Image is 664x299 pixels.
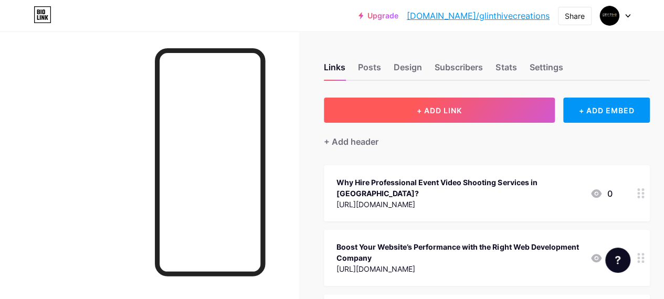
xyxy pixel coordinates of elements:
[336,263,582,274] div: [URL][DOMAIN_NAME]
[336,241,582,263] div: Boost Your Website’s Performance with the Right Web Development Company
[563,98,650,123] div: + ADD EMBED
[565,10,585,22] div: Share
[359,12,398,20] a: Upgrade
[336,177,582,199] div: Why Hire Professional Event Video Shooting Services in [GEOGRAPHIC_DATA]?
[590,187,612,200] div: 0
[435,61,483,80] div: Subscribers
[407,9,550,22] a: [DOMAIN_NAME]/glinthivecreations
[529,61,563,80] div: Settings
[324,98,555,123] button: + ADD LINK
[336,199,582,210] div: [URL][DOMAIN_NAME]
[590,252,612,264] div: 0
[599,6,619,26] img: glinthivecreations
[417,106,462,115] span: + ADD LINK
[358,61,381,80] div: Posts
[394,61,422,80] div: Design
[324,135,378,148] div: + Add header
[324,61,345,80] div: Links
[496,61,517,80] div: Stats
